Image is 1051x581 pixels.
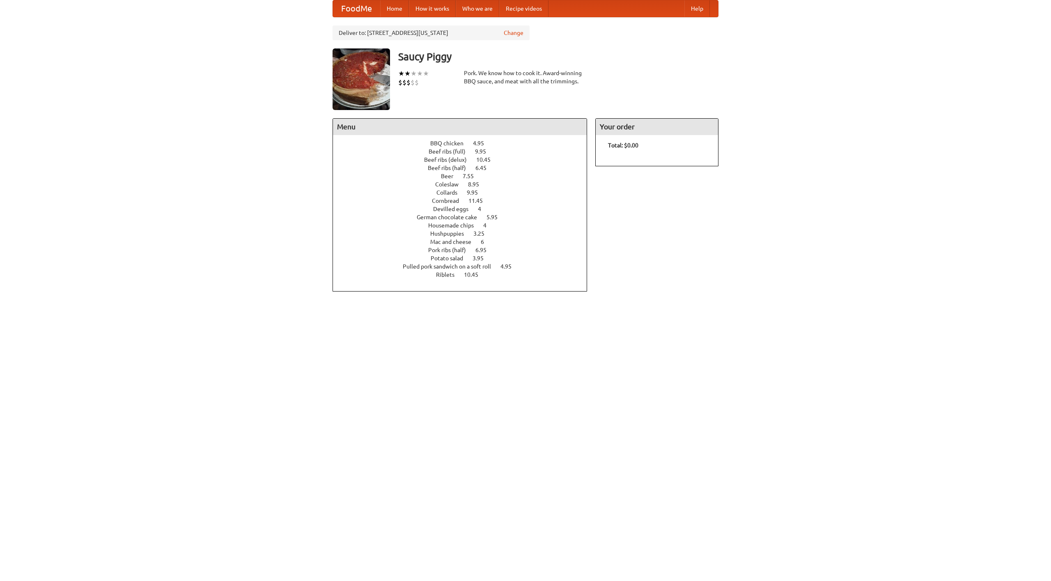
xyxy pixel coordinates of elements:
span: 9.95 [475,148,494,155]
li: $ [398,78,402,87]
span: 3.25 [473,230,493,237]
a: Home [380,0,409,17]
a: Beef ribs (full) 9.95 [429,148,501,155]
a: Help [684,0,710,17]
span: 4 [483,222,495,229]
a: Pork ribs (half) 6.95 [428,247,502,253]
a: Devilled eggs 4 [433,206,496,212]
a: Riblets 10.45 [436,271,493,278]
span: Devilled eggs [433,206,477,212]
li: $ [406,78,411,87]
span: Beef ribs (full) [429,148,474,155]
li: ★ [404,69,411,78]
span: 6 [481,239,492,245]
a: Hushpuppies 3.25 [430,230,500,237]
a: Beer 7.55 [441,173,489,179]
a: Who we are [456,0,499,17]
span: Beef ribs (half) [428,165,474,171]
a: Potato salad 3.95 [431,255,499,262]
span: 5.95 [486,214,506,220]
li: ★ [423,69,429,78]
span: 4 [478,206,489,212]
a: Pulled pork sandwich on a soft roll 4.95 [403,263,527,270]
a: Collards 9.95 [436,189,493,196]
li: ★ [411,69,417,78]
span: BBQ chicken [430,140,472,147]
h4: Menu [333,119,587,135]
li: ★ [417,69,423,78]
span: 6.95 [475,247,495,253]
span: Coleslaw [435,181,467,188]
li: $ [402,78,406,87]
span: Beef ribs (delux) [424,156,475,163]
a: Beef ribs (delux) 10.45 [424,156,506,163]
a: Beef ribs (half) 6.45 [428,165,502,171]
h3: Saucy Piggy [398,48,718,65]
span: Pulled pork sandwich on a soft roll [403,263,499,270]
span: 6.45 [475,165,495,171]
img: angular.jpg [333,48,390,110]
a: FoodMe [333,0,380,17]
a: German chocolate cake 5.95 [417,214,513,220]
span: 8.95 [468,181,487,188]
span: German chocolate cake [417,214,485,220]
a: Recipe videos [499,0,548,17]
a: Housemade chips 4 [428,222,502,229]
span: Housemade chips [428,222,482,229]
span: Potato salad [431,255,471,262]
span: 9.95 [467,189,486,196]
span: 4.95 [473,140,492,147]
a: Cornbread 11.45 [432,197,498,204]
span: Hushpuppies [430,230,472,237]
span: Beer [441,173,461,179]
span: Riblets [436,271,463,278]
div: Pork. We know how to cook it. Award-winning BBQ sauce, and meat with all the trimmings. [464,69,587,85]
span: 10.45 [476,156,499,163]
li: $ [415,78,419,87]
span: 7.55 [463,173,482,179]
a: BBQ chicken 4.95 [430,140,499,147]
a: Change [504,29,523,37]
span: Mac and cheese [430,239,480,245]
div: Deliver to: [STREET_ADDRESS][US_STATE] [333,25,530,40]
a: Mac and cheese 6 [430,239,499,245]
span: 4.95 [500,263,520,270]
li: ★ [398,69,404,78]
li: $ [411,78,415,87]
span: Collards [436,189,466,196]
a: Coleslaw 8.95 [435,181,494,188]
h4: Your order [596,119,718,135]
span: Pork ribs (half) [428,247,474,253]
span: 3.95 [473,255,492,262]
span: 11.45 [468,197,491,204]
span: 10.45 [464,271,486,278]
b: Total: $0.00 [608,142,638,149]
span: Cornbread [432,197,467,204]
a: How it works [409,0,456,17]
